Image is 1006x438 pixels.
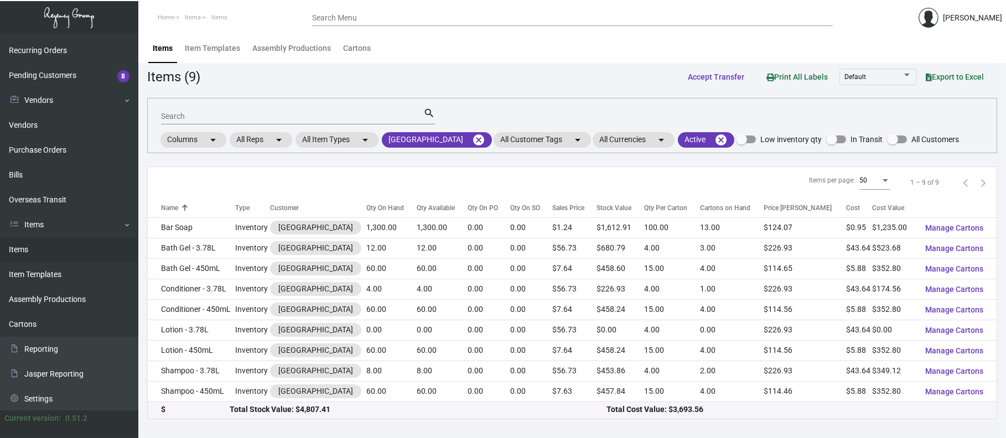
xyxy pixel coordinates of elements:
[700,203,764,213] div: Cartons on Hand
[417,320,468,340] td: 0.00
[846,217,872,238] td: $0.95
[571,133,584,147] mat-icon: arrow_drop_down
[468,203,510,213] div: Qty On PO
[764,203,832,213] div: Price [PERSON_NAME]
[916,361,992,381] button: Manage Cartons
[700,217,764,238] td: 13.00
[597,238,644,258] td: $680.79
[910,178,939,187] div: 1 – 9 of 9
[644,279,700,299] td: 4.00
[925,326,983,335] span: Manage Cartons
[278,222,353,233] div: [GEOGRAPHIC_DATA]
[700,299,764,320] td: 4.00
[366,203,417,213] div: Qty On Hand
[270,198,366,217] th: Customer
[552,203,597,213] div: Sales Price
[417,203,468,213] div: Qty Available
[510,258,552,279] td: 0.00
[644,340,700,361] td: 15.00
[185,43,240,54] div: Item Templates
[764,217,846,238] td: $124.07
[510,279,552,299] td: 0.00
[597,320,644,340] td: $0.00
[700,320,764,340] td: 0.00
[185,14,201,21] span: Items
[148,381,235,401] td: Shampoo - 450mL
[552,258,597,279] td: $7.64
[846,203,872,213] div: Cost
[974,174,992,191] button: Next page
[844,73,866,81] span: Default
[846,299,872,320] td: $5.88
[872,203,904,213] div: Cost Value
[417,361,468,381] td: 8.00
[872,320,916,340] td: $0.00
[252,43,331,54] div: Assembly Productions
[230,132,292,148] mat-chip: All Reps
[700,238,764,258] td: 3.00
[366,320,417,340] td: 0.00
[655,133,668,147] mat-icon: arrow_drop_down
[764,340,846,361] td: $114.56
[510,381,552,401] td: 0.00
[343,43,371,54] div: Cartons
[764,238,846,258] td: $226.93
[468,258,510,279] td: 0.00
[235,217,269,238] td: Inventory
[4,413,61,424] div: Current version:
[764,258,846,279] td: $114.65
[366,340,417,361] td: 60.00
[278,304,353,315] div: [GEOGRAPHIC_DATA]
[366,381,417,401] td: 60.00
[597,340,644,361] td: $458.24
[552,279,597,299] td: $56.73
[468,299,510,320] td: 0.00
[644,203,687,213] div: Qty Per Carton
[153,43,173,54] div: Items
[925,367,983,376] span: Manage Cartons
[235,320,269,340] td: Inventory
[597,361,644,381] td: $453.86
[700,340,764,361] td: 4.00
[161,203,235,213] div: Name
[846,203,860,213] div: Cost
[472,133,485,147] mat-icon: cancel
[597,279,644,299] td: $226.93
[359,133,372,147] mat-icon: arrow_drop_down
[510,238,552,258] td: 0.00
[211,14,227,21] span: Items
[235,258,269,279] td: Inventory
[597,299,644,320] td: $458.24
[468,381,510,401] td: 0.00
[278,242,353,254] div: [GEOGRAPHIC_DATA]
[552,340,597,361] td: $7.64
[925,264,983,273] span: Manage Cartons
[760,133,822,146] span: Low inventory qty
[597,381,644,401] td: $457.84
[700,203,750,213] div: Cartons on Hand
[148,320,235,340] td: Lotion - 3.78L
[916,300,992,320] button: Manage Cartons
[644,238,700,258] td: 4.00
[510,320,552,340] td: 0.00
[916,382,992,401] button: Manage Cartons
[916,259,992,279] button: Manage Cartons
[593,132,675,148] mat-chip: All Currencies
[510,299,552,320] td: 0.00
[468,361,510,381] td: 0.00
[235,203,269,213] div: Type
[872,203,916,213] div: Cost Value
[206,133,220,147] mat-icon: arrow_drop_down
[468,279,510,299] td: 0.00
[925,346,983,355] span: Manage Cartons
[919,8,938,28] img: admin@bootstrapmaster.com
[644,361,700,381] td: 4.00
[366,299,417,320] td: 60.00
[366,203,404,213] div: Qty On Hand
[235,279,269,299] td: Inventory
[510,340,552,361] td: 0.00
[644,320,700,340] td: 4.00
[916,341,992,361] button: Manage Cartons
[148,340,235,361] td: Lotion - 450mL
[417,203,455,213] div: Qty Available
